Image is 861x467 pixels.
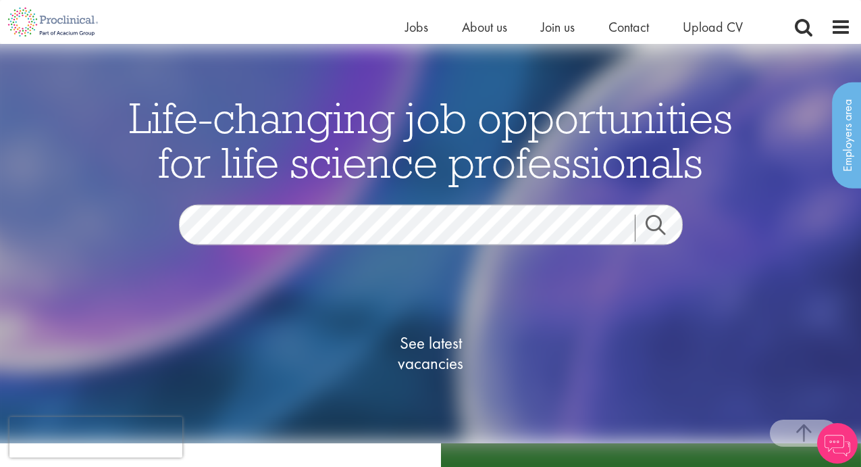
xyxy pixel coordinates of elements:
a: Upload CV [683,18,743,36]
iframe: reCAPTCHA [9,417,182,458]
a: See latestvacancies [363,279,498,428]
a: About us [462,18,507,36]
span: See latest vacancies [363,333,498,374]
span: Life-changing job opportunities for life science professionals [129,91,733,189]
a: Contact [608,18,649,36]
img: Chatbot [817,423,858,464]
a: Join us [541,18,575,36]
a: Job search submit button [635,215,693,242]
a: Jobs [405,18,428,36]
